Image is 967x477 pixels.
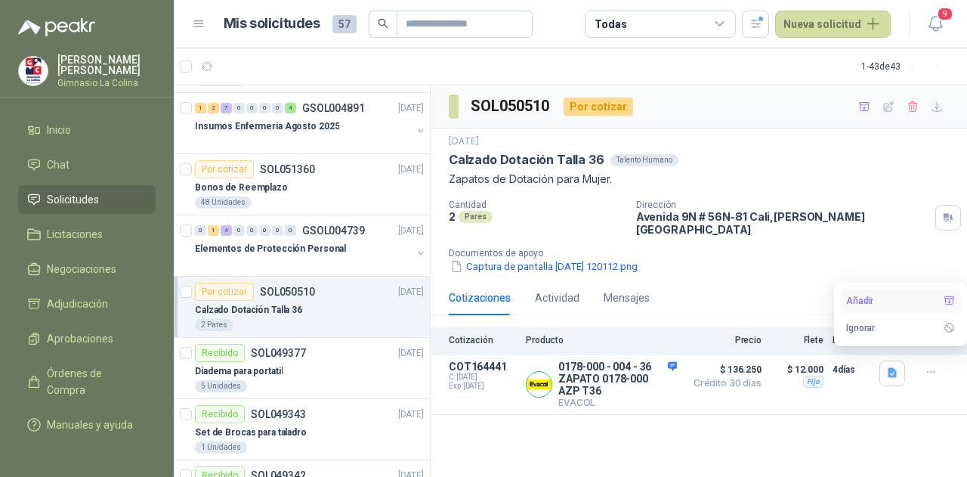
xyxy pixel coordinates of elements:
[449,290,511,306] div: Cotizaciones
[527,372,551,397] img: Company Logo
[47,330,113,347] span: Aprobaciones
[302,225,365,236] p: GSOL004739
[449,210,456,223] p: 2
[18,150,156,179] a: Chat
[840,316,961,340] button: Ignorar
[771,361,823,379] p: $ 12.000
[195,344,245,362] div: Recibido
[47,191,99,208] span: Solicitudes
[47,365,141,398] span: Órdenes de Compra
[285,103,296,113] div: 4
[233,103,245,113] div: 0
[47,261,116,277] span: Negociaciones
[195,242,346,256] p: Elementos de Protección Personal
[174,399,430,460] a: RecibidoSOL049343[DATE] Set de Brocas para taladro1 Unidades
[840,289,961,313] button: Añadir
[332,15,357,33] span: 57
[398,163,424,177] p: [DATE]
[18,185,156,214] a: Solicitudes
[174,154,430,215] a: Por cotizarSOL051360[DATE] Bonos de Reemplazo48 Unidades
[259,103,270,113] div: 0
[636,200,929,210] p: Dirección
[18,116,156,144] a: Inicio
[195,181,288,195] p: Bonos de Reemplazo
[47,296,108,312] span: Adjudicación
[535,290,579,306] div: Actividad
[251,348,306,358] p: SOL049377
[233,225,245,236] div: 0
[195,380,247,392] div: 5 Unidades
[285,225,296,236] div: 0
[18,18,95,36] img: Logo peakr
[195,441,247,454] div: 1 Unidades
[775,11,891,38] button: Nueva solicitud
[449,373,517,382] span: C: [DATE]
[195,319,233,331] div: 2 Pares
[57,79,156,88] p: Gimnasio La Colina
[208,225,219,236] div: 1
[195,364,283,379] p: Diadema para portatil
[195,303,302,317] p: Calzado Dotación Talla 36
[19,57,48,85] img: Company Logo
[398,101,424,116] p: [DATE]
[449,248,961,259] p: Documentos de apoyo
[686,361,762,379] span: $ 136.250
[195,119,339,134] p: Insumos Enfermeria Agosto 2025
[47,122,71,138] span: Inicio
[174,277,430,338] a: Por cotizarSOL050510[DATE] Calzado Dotación Talla 362 Pares
[47,417,133,433] span: Manuales y ayuda
[449,335,517,345] p: Cotización
[18,324,156,353] a: Aprobaciones
[18,410,156,439] a: Manuales y ayuda
[195,197,252,209] div: 48 Unidades
[195,160,254,178] div: Por cotizar
[18,359,156,404] a: Órdenes de Compra
[803,376,823,388] div: Fijo
[18,290,156,318] a: Adjudicación
[833,361,870,379] p: 4 días
[595,16,626,33] div: Todas
[449,259,639,274] button: Captura de pantalla [DATE] 120112.png
[378,18,388,29] span: search
[526,335,677,345] p: Producto
[260,287,315,297] p: SOL050510
[833,335,870,345] p: Entrega
[272,225,283,236] div: 0
[195,99,427,147] a: 1 2 7 0 0 0 0 4 GSOL004891[DATE] Insumos Enfermeria Agosto 2025
[604,290,650,306] div: Mensajes
[174,338,430,399] a: RecibidoSOL049377[DATE] Diadema para portatil5 Unidades
[771,335,823,345] p: Flete
[195,103,206,113] div: 1
[47,226,103,243] span: Licitaciones
[18,255,156,283] a: Negociaciones
[449,152,604,168] p: Calzado Dotación Talla 36
[558,397,677,408] p: EVACOL
[449,135,479,149] p: [DATE]
[922,11,949,38] button: 9
[195,405,245,423] div: Recibido
[195,221,427,270] a: 0 1 4 0 0 0 0 0 GSOL004739[DATE] Elementos de Protección Personal
[47,156,70,173] span: Chat
[195,225,206,236] div: 0
[221,225,232,236] div: 4
[57,54,156,76] p: [PERSON_NAME] [PERSON_NAME]
[610,154,678,166] div: Talento Humano
[686,379,762,388] span: Crédito 30 días
[861,54,949,79] div: 1 - 43 de 43
[246,103,258,113] div: 0
[558,361,677,397] p: 0178-000 - 004 - 36 ZAPATO 0178-000 AZP T36
[221,103,232,113] div: 7
[195,426,307,440] p: Set de Brocas para taladro
[471,94,551,118] h3: SOL050510
[302,103,365,113] p: GSOL004891
[686,335,762,345] p: Precio
[449,361,517,373] p: COT164441
[195,283,254,301] div: Por cotizar
[398,407,424,422] p: [DATE]
[398,346,424,361] p: [DATE]
[18,220,156,249] a: Licitaciones
[636,210,929,236] p: Avenida 9N # 56N-81 Cali , [PERSON_NAME][GEOGRAPHIC_DATA]
[564,98,633,116] div: Por cotizar
[208,103,219,113] div: 2
[259,225,270,236] div: 0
